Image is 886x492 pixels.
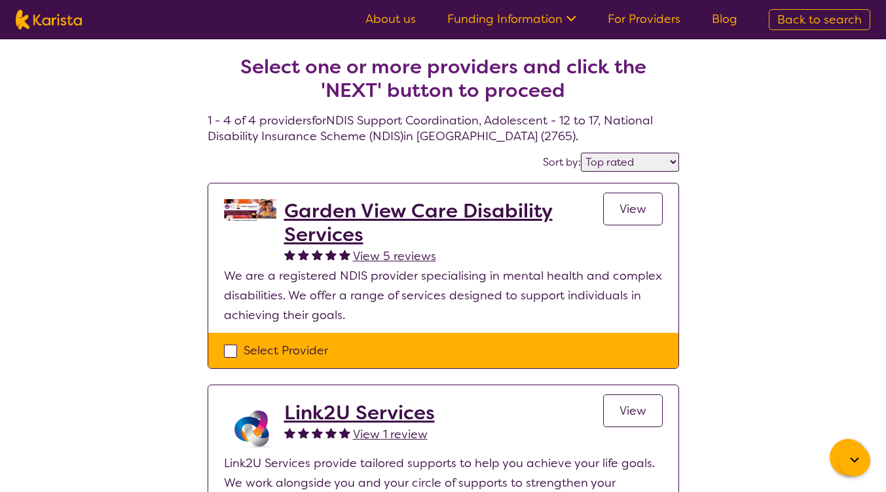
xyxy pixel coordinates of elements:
img: fullstar [325,427,337,438]
img: Karista logo [16,10,82,29]
img: fullstar [298,249,309,260]
h4: 1 - 4 of 4 providers for NDIS Support Coordination , Adolescent - 12 to 17 , National Disability ... [208,24,679,144]
a: For Providers [608,11,680,27]
button: Channel Menu [830,439,866,476]
a: View 5 reviews [353,246,436,266]
img: fullstar [312,427,323,438]
a: Garden View Care Disability Services [284,199,603,246]
span: View [619,403,646,419]
a: About us [365,11,416,27]
span: Back to search [777,12,862,28]
span: View [619,201,646,217]
span: View 5 reviews [353,248,436,264]
a: Link2U Services [284,401,435,425]
a: Blog [712,11,737,27]
img: fullstar [339,249,350,260]
a: View [603,394,663,427]
h2: Select one or more providers and click the 'NEXT' button to proceed [223,55,663,102]
a: View 1 review [353,425,428,444]
img: fullstar [325,249,337,260]
a: Back to search [769,9,870,30]
img: fullstar [298,427,309,438]
img: fullstar [312,249,323,260]
img: fhlsqaxcthszxhqwxlmb.jpg [224,199,276,221]
a: View [603,193,663,225]
img: fullstar [284,249,295,260]
p: We are a registered NDIS provider specialising in mental health and complex disabilities. We offe... [224,266,663,325]
img: fullstar [284,427,295,438]
span: View 1 review [353,426,428,442]
a: Funding Information [447,11,576,27]
label: Sort by: [543,155,581,169]
img: lvrf5nqnn2npdrpfvz8h.png [224,401,276,453]
img: fullstar [339,427,350,438]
